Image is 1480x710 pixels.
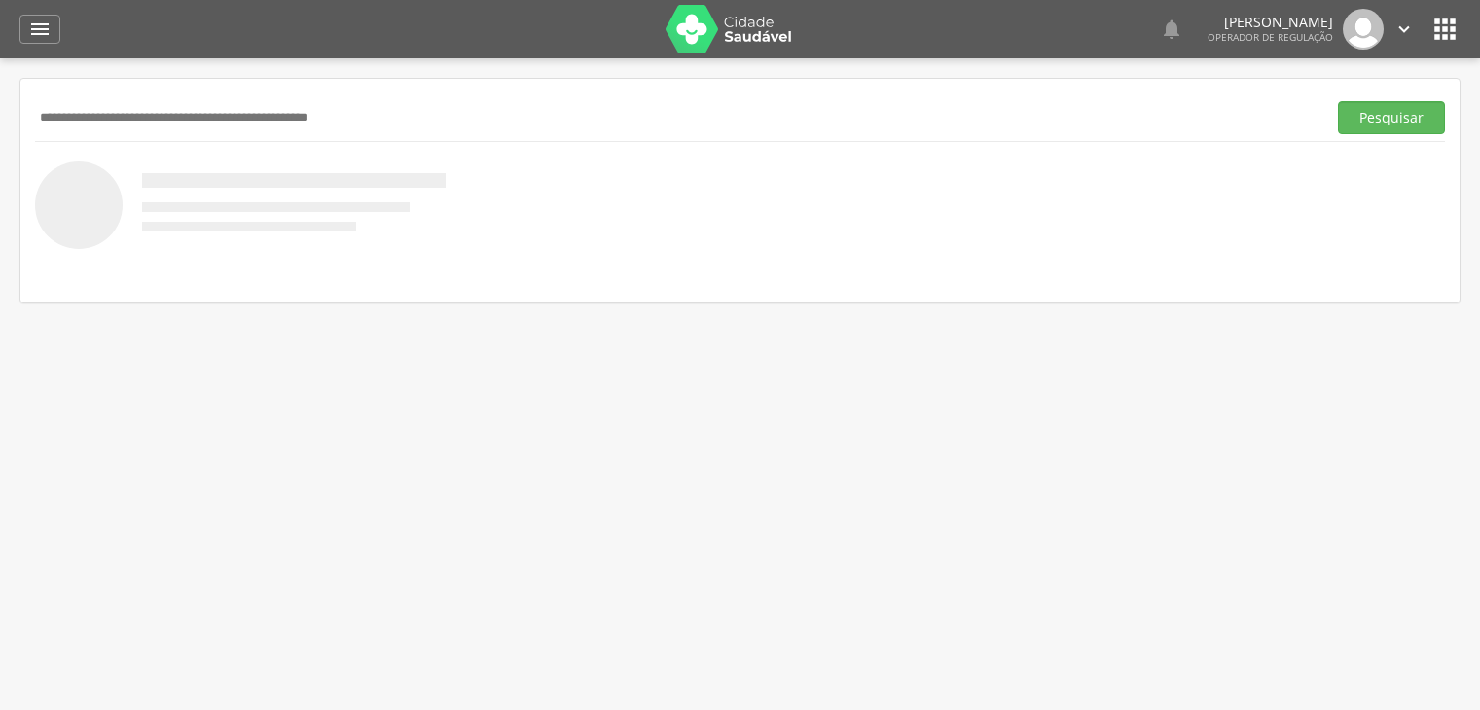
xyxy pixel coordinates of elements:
[1160,18,1183,41] i: 
[1338,101,1445,134] button: Pesquisar
[1429,14,1461,45] i: 
[1208,16,1333,29] p: [PERSON_NAME]
[28,18,52,41] i: 
[1393,9,1415,50] a: 
[19,15,60,44] a: 
[1393,18,1415,40] i: 
[1208,30,1333,44] span: Operador de regulação
[1160,9,1183,50] a: 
